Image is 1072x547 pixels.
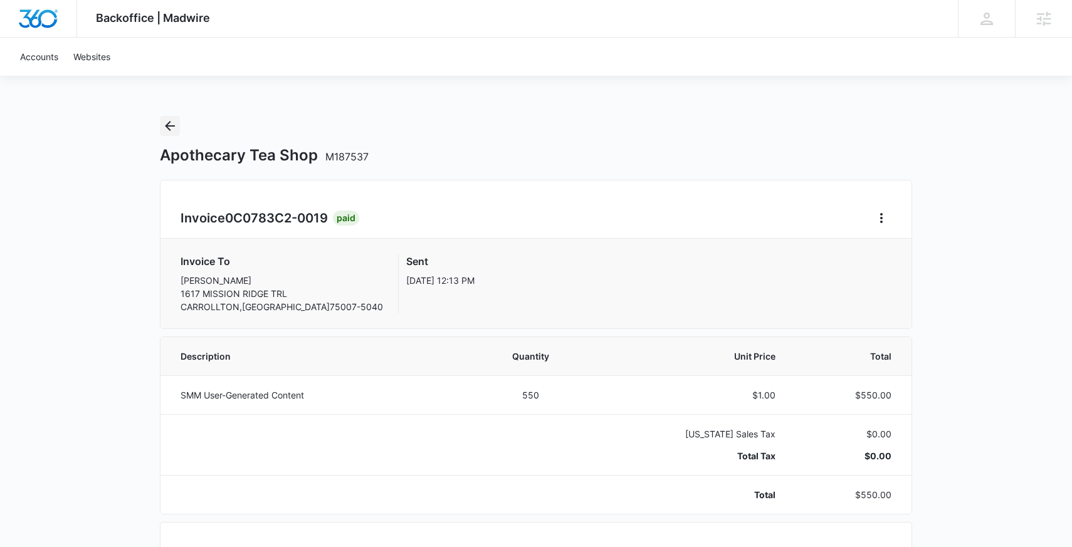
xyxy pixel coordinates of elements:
td: 550 [474,375,587,414]
h3: Sent [406,254,475,269]
p: Total [602,488,775,501]
button: Back [160,116,180,136]
span: M187537 [325,150,369,163]
p: $0.00 [806,449,891,462]
a: Websites [66,38,118,76]
p: $1.00 [602,388,775,402]
span: Total [806,350,891,363]
h3: Invoice To [181,254,383,269]
p: $0.00 [806,427,891,440]
span: Description [181,350,459,363]
p: [DATE] 12:13 PM [406,274,475,287]
button: Home [871,208,891,228]
p: $550.00 [806,488,891,501]
p: [PERSON_NAME] 1617 MISSION RIDGE TRL CARROLLTON , [GEOGRAPHIC_DATA] 75007-5040 [181,274,383,313]
span: Backoffice | Madwire [96,11,210,24]
p: SMM User-Generated Content [181,388,459,402]
span: 0C0783C2-0019 [225,211,328,226]
span: Unit Price [602,350,775,363]
span: Quantity [489,350,572,363]
h1: Apothecary Tea Shop [160,146,369,165]
a: Accounts [13,38,66,76]
p: Total Tax [602,449,775,462]
p: $550.00 [806,388,891,402]
p: [US_STATE] Sales Tax [602,427,775,440]
h2: Invoice [181,209,333,227]
div: Paid [333,211,359,226]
